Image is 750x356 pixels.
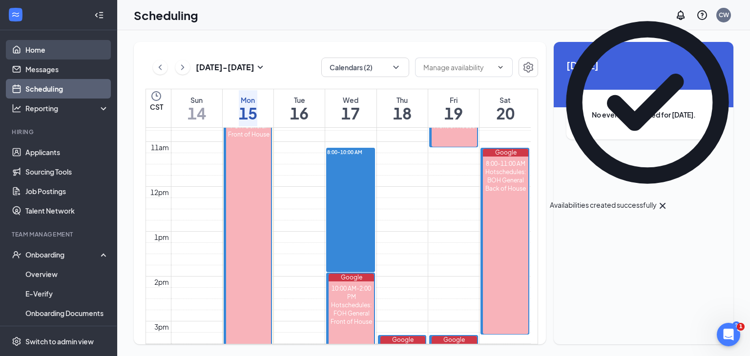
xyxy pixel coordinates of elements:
[153,60,167,75] button: ChevronLeft
[25,103,109,113] div: Reporting
[187,95,206,105] div: Sun
[327,149,362,156] span: 8:00-10:00 AM
[391,89,414,127] a: September 18, 2025
[25,250,101,259] div: Onboarding
[657,200,668,212] svg: Cross
[423,62,493,73] input: Manage availability
[339,89,362,127] a: September 17, 2025
[550,5,745,200] svg: CheckmarkCircle
[150,90,162,102] svg: Clock
[341,95,360,105] div: Wed
[329,284,374,301] div: 10:00 AM-2:00 PM
[178,61,187,73] svg: ChevronRight
[442,89,465,127] a: September 19, 2025
[519,58,538,77] button: Settings
[11,10,21,20] svg: WorkstreamLogo
[496,95,515,105] div: Sat
[149,142,171,153] div: 11am
[444,105,463,121] h1: 19
[12,230,107,238] div: Team Management
[290,95,309,105] div: Tue
[25,79,109,99] a: Scheduling
[483,168,528,193] div: Hotschedules: BOH General Back of House
[290,105,309,121] h1: 16
[25,284,109,303] a: E-Verify
[12,103,21,113] svg: Analysis
[393,95,412,105] div: Thu
[25,40,109,59] a: Home
[186,89,208,127] a: September 14, 2025
[134,7,198,23] h1: Scheduling
[25,201,109,220] a: Talent Network
[25,303,109,323] a: Onboarding Documents
[239,105,257,121] h1: 15
[152,232,171,242] div: 1pm
[94,10,104,20] svg: Collapse
[25,264,109,284] a: Overview
[393,105,412,121] h1: 18
[25,142,109,162] a: Applicants
[444,95,463,105] div: Fri
[550,200,657,212] div: Availabilities created successfully
[12,128,107,136] div: Hiring
[152,277,171,287] div: 2pm
[148,187,171,198] div: 12pm
[25,181,109,201] a: Job Postings
[321,58,409,77] button: Calendars (2)ChevronDown
[152,321,171,332] div: 3pm
[483,149,528,157] div: Google
[329,301,374,326] div: Hotschedules: FOH General Front of House
[288,89,311,127] a: September 16, 2025
[237,89,259,127] a: September 15, 2025
[380,336,426,344] div: Google
[196,62,254,73] h3: [DATE] - [DATE]
[25,336,94,346] div: Switch to admin view
[175,60,190,75] button: ChevronRight
[432,336,477,344] div: Google
[25,162,109,181] a: Sourcing Tools
[737,323,745,331] span: 1
[329,274,374,281] div: Google
[497,63,504,71] svg: ChevronDown
[12,336,21,346] svg: Settings
[155,61,165,73] svg: ChevronLeft
[25,323,109,342] a: Activity log
[391,62,401,72] svg: ChevronDown
[239,95,257,105] div: Mon
[717,323,740,346] iframe: Intercom live chat
[522,61,534,73] svg: Settings
[254,61,266,73] svg: SmallChevronDown
[341,105,360,121] h1: 17
[496,105,515,121] h1: 20
[187,105,206,121] h1: 14
[483,159,528,168] div: 8:00-11:00 AM
[494,89,517,127] a: September 20, 2025
[12,250,21,259] svg: UserCheck
[25,59,109,79] a: Messages
[732,321,740,330] div: 2
[150,102,163,112] span: CST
